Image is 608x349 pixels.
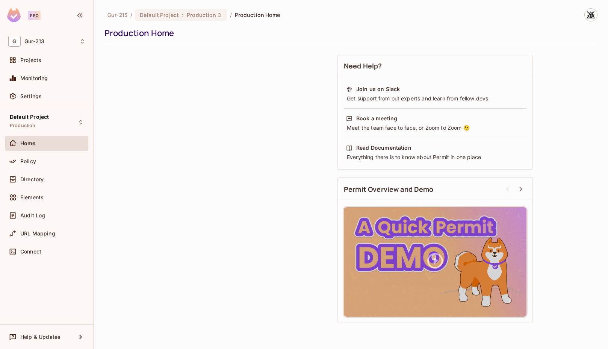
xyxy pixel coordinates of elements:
span: Production [187,11,216,18]
img: Gur Talmor [585,9,597,21]
span: G [8,36,21,47]
img: SReyMgAAAABJRU5ErkJggg== [7,8,21,22]
span: Need Help? [344,61,382,71]
li: / [130,11,132,18]
span: Monitoring [20,75,48,81]
span: Connect [20,249,41,255]
span: Help & Updates [20,334,60,340]
div: Get support from out experts and learn from fellow devs [346,95,524,102]
div: Production Home [104,27,594,39]
span: URL Mapping [20,231,55,237]
li: / [230,11,232,18]
span: Projects [20,57,41,63]
span: Workspace: Gur-213 [24,38,44,44]
div: Everything there is to know about Permit in one place [346,153,524,161]
div: Join us on Slack [356,85,400,93]
div: Book a meeting [356,115,397,122]
span: Policy [20,158,36,164]
span: Default Project [140,11,179,18]
span: Home [20,140,36,146]
div: Meet the team face to face, or Zoom to Zoom 😉 [346,124,524,132]
div: Read Documentation [356,144,411,152]
span: Audit Log [20,212,45,219]
span: Production [10,123,36,129]
span: the active workspace [107,11,127,18]
span: Settings [20,93,42,99]
span: : [181,12,184,18]
div: Pro [28,11,41,20]
span: Elements [20,194,44,200]
span: Production Home [235,11,280,18]
span: Default Project [10,114,49,120]
span: Permit Overview and Demo [344,185,434,194]
span: Directory [20,176,44,182]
